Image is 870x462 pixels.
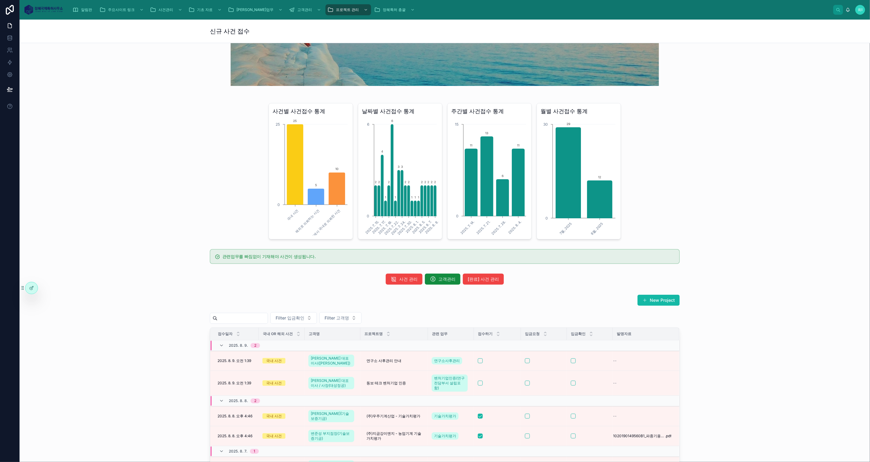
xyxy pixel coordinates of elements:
[478,331,493,336] span: 접수하기
[217,414,255,419] a: 2025. 8. 8. 오후 4:46
[858,7,863,12] span: 희i
[308,376,357,390] a: [PERSON_NAME] 대표이사 / 사장(대성정공)
[315,183,317,187] text: 5
[325,315,349,321] span: Filter 고객명
[378,180,380,184] text: 2
[273,107,349,116] h3: 사건별 사건접수 통계
[308,377,354,389] a: [PERSON_NAME] 대표이사 / 사장(대성정공)
[613,414,671,419] a: --
[395,195,396,199] text: 1
[470,143,472,147] text: 11
[254,449,255,454] div: 1
[222,254,675,259] h5: 관련업무를 빠짐없이 기재해야 사건이 생성됩니다.
[218,331,232,336] span: 접수일자
[286,208,299,221] text: 국내 사건
[517,143,519,147] text: 11
[309,331,320,336] span: 고객명
[263,331,293,336] span: 국내 or 해외 사건
[567,122,570,126] text: 29
[262,380,301,386] a: 국내 사건
[372,4,418,15] a: 정혜특허 총괄
[502,174,504,178] text: 6
[308,430,354,442] a: 변준성 부지점장(기술보증기금)
[424,180,426,184] text: 2
[311,411,352,421] span: [PERSON_NAME](기술보증기금)
[460,220,475,235] text: 2025. 7. 14.
[217,381,251,386] span: 2025. 8. 9. 오전 1:39
[386,274,422,285] button: 사건 관리
[428,180,429,184] text: 2
[308,410,354,422] a: [PERSON_NAME](기술보증기금)
[24,5,63,15] img: App logo
[613,358,671,363] a: --
[613,358,617,363] span: --
[217,358,255,363] a: 2025. 8. 9. 오전 1:39
[399,276,418,282] span: 사건 관리
[366,381,406,386] span: 동보 테크 벤처기업 인증
[254,343,256,348] div: 2
[590,222,604,236] text: 8월, 2025
[390,220,406,236] text: 2025. 7. 24.
[229,398,248,403] span: 2025. 8. 8.
[367,122,369,127] tspan: 6
[408,180,410,184] text: 2
[665,434,671,438] span: .pdf
[434,434,456,438] span: 기술가치평가
[432,412,459,420] a: 기술가치평가
[425,274,460,285] button: 고객관리
[559,222,572,235] text: 7월, 2025
[336,7,359,12] span: 프로젝트 관리
[217,434,252,438] span: 2025. 8. 8. 오후 4:46
[432,411,470,421] a: 기술가치평가
[217,381,255,386] a: 2025. 8. 9. 오전 1:39
[617,331,631,336] span: 발명자료
[475,220,491,235] text: 2025. 7. 21.
[383,7,406,12] span: 정혜특허 총괄
[543,122,548,127] tspan: 30
[381,150,383,153] text: 4
[287,4,324,15] a: 고객관리
[217,434,255,438] a: 2025. 8. 8. 오후 4:46
[71,4,96,15] a: 알림판
[217,414,252,419] span: 2025. 8. 8. 오후 4:46
[308,429,357,443] a: 변준성 부지점장(기술보증기금)
[424,220,439,235] text: 2025. 8. 9.
[432,432,459,440] a: 기술가치평가
[236,7,273,12] span: [PERSON_NAME]업무
[270,312,317,324] button: Select Button
[293,119,297,123] text: 25
[311,431,352,441] span: 변준성 부지점장(기술보증기금)
[297,7,312,12] span: 고객관리
[262,358,301,364] a: 국내 사건
[266,433,282,439] div: 국내 사건
[388,180,390,184] text: 2
[187,4,225,15] a: 기초 자료
[411,195,413,199] text: 1
[311,378,352,388] span: [PERSON_NAME] 대표이사 / 사장(대성정공)
[463,274,504,285] button: [완료] 사건 관리
[438,276,455,282] span: 고객관리
[613,381,617,386] span: --
[415,195,416,199] text: 1
[254,398,256,403] div: 2
[421,180,423,184] text: 2
[217,358,251,363] span: 2025. 8. 9. 오전 1:39
[613,381,671,386] a: --
[366,431,422,441] span: (주)지금강이엔지 - 농업기계 기술가치평가
[371,220,386,235] text: 2025. 7. 17.
[385,195,386,199] text: 1
[432,375,468,392] a: 벤처기업인증(연구전담부서 설립포함)
[277,202,280,207] tspan: 0
[598,175,601,179] text: 12
[431,180,433,184] text: 2
[308,353,357,368] a: [PERSON_NAME] 대표이사([PERSON_NAME])
[455,122,459,127] tspan: 15
[432,356,470,366] a: 연구소사후관리
[571,331,586,336] span: 입금확인
[148,4,185,15] a: 사건관리
[434,414,456,419] span: 기술가치평가
[638,295,680,306] button: New Project
[308,409,357,423] a: [PERSON_NAME](기술보증기금)
[432,373,470,393] a: 벤처기업인증(연구전담부서 설립포함)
